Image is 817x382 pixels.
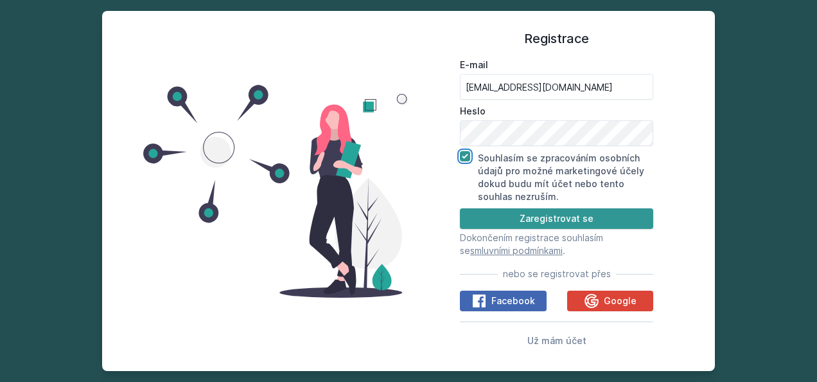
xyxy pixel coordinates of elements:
label: Heslo [460,105,653,118]
span: Google [604,295,637,307]
label: Souhlasím se zpracováním osobních údajů pro možné marketingové účely dokud budu mít účet nebo ten... [478,152,644,202]
button: Google [567,291,654,311]
p: Dokončením registrace souhlasím se . [460,232,653,257]
button: Facebook [460,291,547,311]
button: Už mám účet [527,332,586,348]
span: Facebook [491,295,535,307]
button: Zaregistrovat se [460,208,653,229]
input: Tvoje e-mailová adresa [460,74,653,100]
label: E-mail [460,59,653,71]
a: smluvními podmínkami [470,245,563,256]
span: Už mám účet [527,335,586,346]
span: nebo se registrovat přes [503,268,611,280]
h1: Registrace [460,29,653,48]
